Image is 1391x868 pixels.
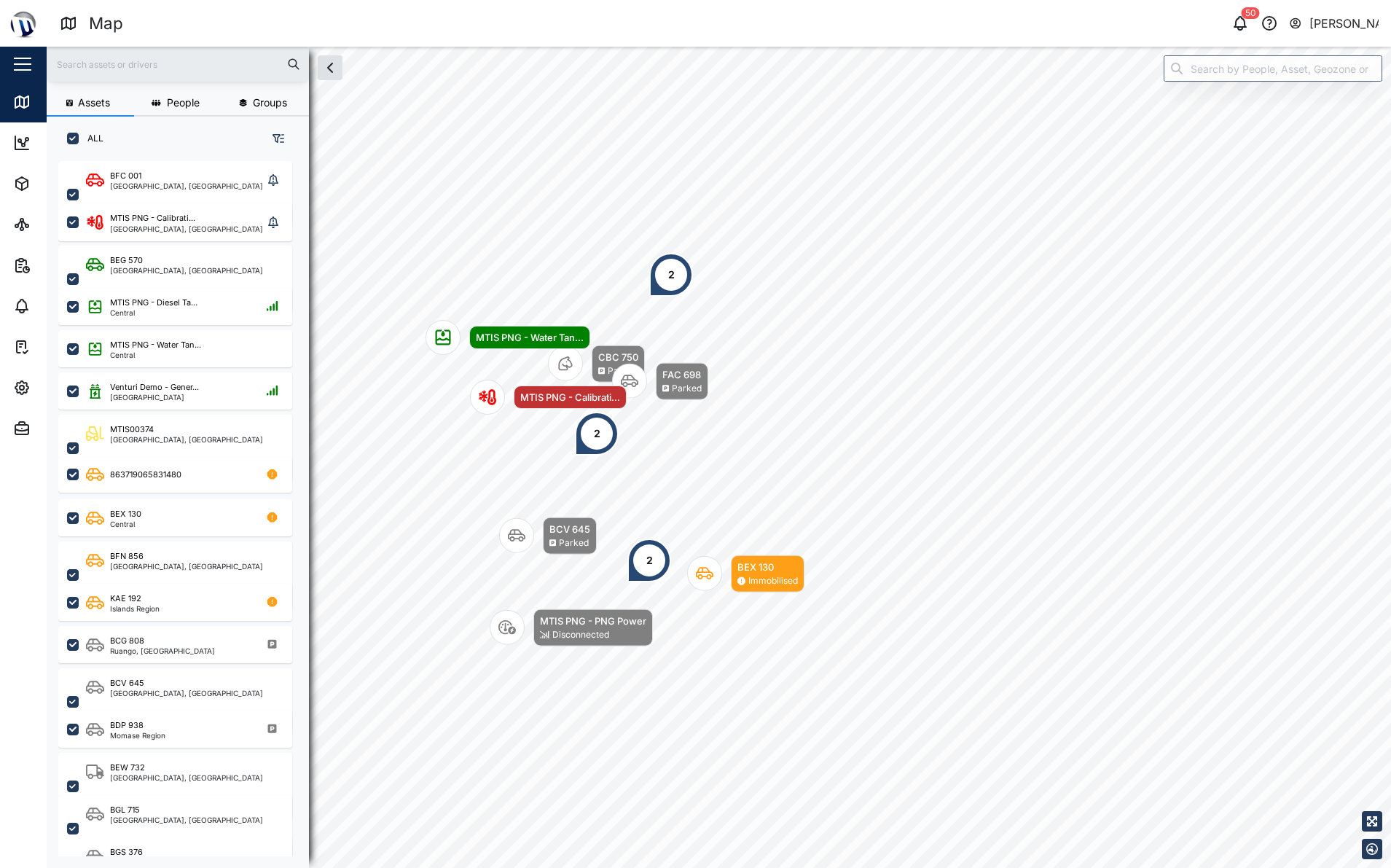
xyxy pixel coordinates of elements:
span: People [167,98,200,108]
div: [GEOGRAPHIC_DATA], [GEOGRAPHIC_DATA] [110,563,263,570]
div: BFN 856 [110,550,144,563]
div: [GEOGRAPHIC_DATA], [GEOGRAPHIC_DATA] [110,774,263,781]
div: 50 [1242,7,1260,19]
button: [PERSON_NAME] [1288,13,1379,34]
input: Search assets or drivers [55,53,300,75]
div: Map marker [575,412,619,455]
div: 2 [646,552,653,568]
div: Disconnected [552,628,609,642]
div: MTIS PNG - PNG Power [540,614,646,628]
div: Map marker [627,539,671,582]
div: BEG 570 [110,254,143,267]
div: 863719065831480 [110,469,181,481]
div: MTIS PNG - Calibrati... [110,212,195,224]
div: BCV 645 [110,677,144,689]
div: 2 [668,267,675,283]
div: [GEOGRAPHIC_DATA], [GEOGRAPHIC_DATA] [110,182,263,189]
div: BEX 130 [737,560,798,574]
span: Groups [253,98,287,108]
div: BEX 130 [110,508,141,520]
div: Map marker [426,320,590,355]
img: Main Logo [7,7,39,39]
div: BDP 938 [110,719,144,732]
div: Sites [38,216,73,232]
div: Tasks [38,339,78,355]
div: Central [110,351,201,359]
div: MTIS PNG - Water Tan... [110,339,201,351]
div: Dashboard [38,135,103,151]
div: BGL 715 [110,804,140,816]
div: [GEOGRAPHIC_DATA], [GEOGRAPHIC_DATA] [110,436,263,443]
div: Venturi Demo - Gener... [110,381,199,394]
span: Assets [78,98,110,108]
div: [GEOGRAPHIC_DATA], [GEOGRAPHIC_DATA] [110,225,263,232]
div: Map marker [499,517,597,555]
div: [GEOGRAPHIC_DATA] [110,394,199,401]
div: Map [38,94,71,110]
div: [GEOGRAPHIC_DATA], [GEOGRAPHIC_DATA] [110,689,263,697]
div: [PERSON_NAME] [1309,15,1379,33]
div: BCV 645 [549,522,590,536]
div: Map marker [649,253,693,297]
div: BEW 732 [110,762,145,774]
div: Central [110,520,141,528]
div: MTIS PNG - Water Tan... [476,330,584,345]
input: Search by People, Asset, Geozone or Place [1164,55,1382,82]
div: BCG 808 [110,635,144,647]
div: Admin [38,421,81,437]
div: FAC 698 [662,367,702,382]
div: Alarms [38,298,83,314]
div: Central [110,309,197,316]
div: MTIS PNG - Diesel Ta... [110,297,197,309]
canvas: Map [47,47,1391,868]
label: ALL [79,133,103,144]
div: Map marker [490,609,653,646]
div: Settings [38,380,90,396]
div: KAE 192 [110,593,141,605]
div: Parked [672,382,702,396]
div: grid [58,156,308,856]
div: MTIS00374 [110,423,154,436]
div: Map [89,11,123,36]
div: Map marker [470,380,627,415]
div: Ruango, [GEOGRAPHIC_DATA] [110,647,215,654]
div: Map marker [548,345,645,383]
div: Map marker [612,363,708,400]
div: 2 [594,426,600,442]
div: Parked [608,364,638,378]
div: BFC 001 [110,170,141,182]
div: Immobilised [748,574,798,588]
div: Islands Region [110,605,160,612]
div: [GEOGRAPHIC_DATA], [GEOGRAPHIC_DATA] [110,267,263,274]
div: Map marker [687,555,804,593]
div: CBC 750 [598,350,638,364]
div: MTIS PNG - Calibrati... [520,390,620,404]
div: Reports [38,257,87,273]
div: Assets [38,176,83,192]
div: BGS 376 [110,846,143,859]
div: [GEOGRAPHIC_DATA], [GEOGRAPHIC_DATA] [110,816,263,824]
div: Parked [559,536,589,550]
div: Momase Region [110,732,165,739]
